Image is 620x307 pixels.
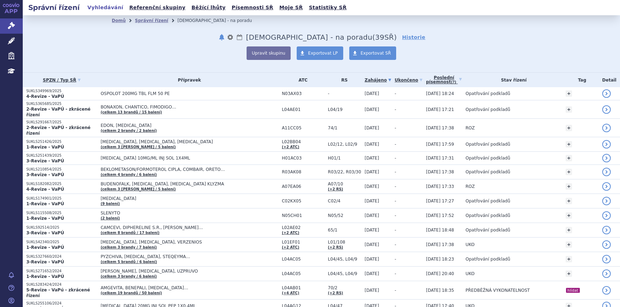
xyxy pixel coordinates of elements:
[282,184,324,189] span: A07EA06
[26,182,97,186] p: SUKLS182082/2025
[26,230,64,235] strong: 3-Revize - VaPÚ
[101,269,278,274] span: [PERSON_NAME], [MEDICAL_DATA], UZPRUVO
[566,198,572,204] a: +
[282,285,324,290] span: L04AB01
[426,288,454,293] span: [DATE] 18:35
[26,288,90,298] strong: 5-Revize - VaPú - zkrácené řízení
[26,107,91,117] strong: 2-Revize - VaPÚ - zkrácené řízení
[328,199,361,203] span: C02/4
[395,75,422,85] a: Ukončeno
[566,90,572,97] a: +
[465,213,510,218] span: Opatřování podkladů
[465,91,510,96] span: Opatřování podkladů
[101,187,176,191] a: (celkem 3 [PERSON_NAME] / 5 balení)
[277,3,305,12] a: Moje SŘ
[101,202,120,206] a: (9 balení)
[227,33,234,41] button: nastavení
[26,301,97,306] p: SUKLS255106/2024
[23,2,85,12] h2: Správní řízení
[426,242,454,247] span: [DATE] 17:38
[26,211,97,216] p: SUKLS115508/2025
[395,228,396,233] span: -
[85,3,125,12] a: Vyhledávání
[426,169,454,174] span: [DATE] 17:38
[426,213,454,218] span: [DATE] 17:52
[602,154,611,162] a: detail
[395,213,396,218] span: -
[236,33,243,41] a: Lhůty
[26,187,64,192] strong: 4-Revize - VaPÚ
[26,145,64,150] strong: 1-Revize - VaPÚ
[97,73,278,87] th: Přípravek
[328,213,361,218] span: N05/52
[26,225,97,230] p: SUKLS92514/2025
[177,15,261,26] li: Revize - na poradu
[282,240,324,245] span: L01EF01
[26,101,97,106] p: SUKLS365685/2025
[365,199,379,203] span: [DATE]
[566,288,580,293] i: hlídat
[282,169,324,174] span: R03AK08
[101,110,162,114] a: (celkem 13 brandů / 15 balení)
[26,216,64,221] strong: 1-Revize - VaPÚ
[602,124,611,132] a: detail
[101,196,278,201] span: [MEDICAL_DATA]
[395,169,396,174] span: -
[101,145,176,149] a: (celkem 3 [PERSON_NAME] / 5 balení)
[247,46,291,60] button: Upravit skupinu
[246,33,372,41] span: Revize - na poradu
[278,73,324,87] th: ATC
[426,199,454,203] span: [DATE] 17:27
[426,73,462,87] a: Poslednípísemnost(?)
[328,187,343,191] a: (+2 RS)
[562,73,599,87] th: Tag
[465,288,530,293] span: PŘEDBĚŽNÁ VYKONATELNOST
[465,199,510,203] span: Opatřování podkladů
[602,182,611,191] a: detail
[426,125,454,130] span: [DATE] 17:38
[602,89,611,98] a: detail
[465,125,475,130] span: ROZ
[426,107,454,112] span: [DATE] 17:21
[282,231,299,235] a: (+2 ATC)
[282,139,324,144] span: L02BB04
[328,142,361,147] span: L02/12, L02/9
[361,51,391,56] span: Exportovat SŘ
[328,245,343,249] a: (+2 RS)
[328,271,361,276] span: L04/45, L04/9
[566,241,572,248] a: +
[328,182,361,186] span: A07/10
[282,156,324,161] span: H01AC03
[395,142,396,147] span: -
[462,73,562,87] th: Stav řízení
[26,167,97,172] p: SUKLS210854/2025
[282,257,324,262] span: L04AC05
[599,73,620,87] th: Detail
[602,105,611,114] a: detail
[365,213,379,218] span: [DATE]
[566,106,572,113] a: +
[101,260,157,264] a: (celkem 5 brandů / 6 balení)
[328,291,343,295] a: (+2 RS)
[127,3,188,12] a: Referenční skupiny
[26,125,91,136] strong: 2-Revize - VaPÚ - zkrácené řízení
[101,225,278,230] span: CAMCEVI, DIPHERELINE S.R., [PERSON_NAME]…
[465,156,510,161] span: Opatřování podkladů
[26,196,97,201] p: SUKLS174901/2025
[602,197,611,205] a: detail
[395,184,396,189] span: -
[395,91,396,96] span: -
[328,107,361,112] span: L04/19
[426,271,454,276] span: [DATE] 20:40
[282,107,324,112] span: L04AE01
[135,18,168,23] a: Správní řízení
[101,91,278,96] span: OSPOLOT 200MG TBL FLM 50 PE
[112,18,126,23] a: Domů
[26,240,97,245] p: SUKLS42340/2025
[282,91,324,96] span: N03AX03
[372,33,397,41] span: ( SŘ)
[26,172,64,177] strong: 3-Revize - VaPÚ
[602,211,611,220] a: detail
[426,156,454,161] span: [DATE] 17:31
[101,231,160,235] a: (celkem 8 brandů / 17 balení)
